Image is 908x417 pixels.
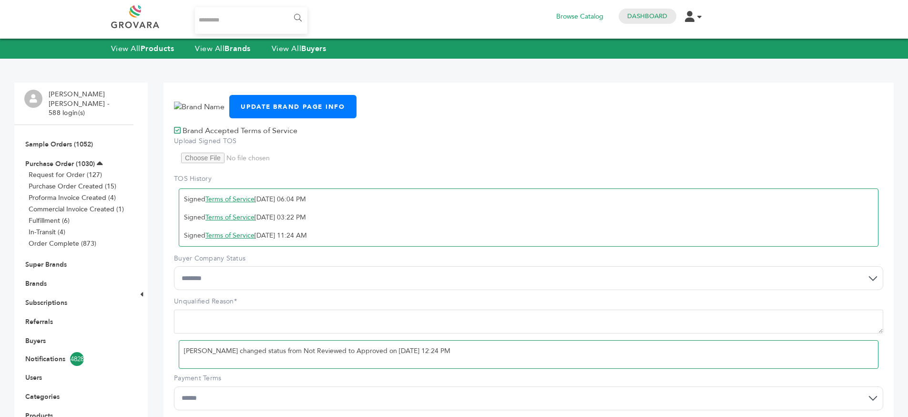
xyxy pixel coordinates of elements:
a: View AllProducts [111,43,174,54]
strong: Products [141,43,174,54]
label: Unqualified Reason* [174,297,883,306]
span: Brand Accepted Terms of Service [183,125,297,136]
label: Buyer Company Status [174,254,883,263]
a: Purchase Order (1030) [25,159,95,168]
a: Sample Orders (1052) [25,140,93,149]
label: Upload Signed TOS [174,136,883,146]
p: Signed [DATE] 03:22 PM [184,212,873,223]
label: TOS History [174,174,883,184]
p: Signed [DATE] 11:24 AM [184,230,873,241]
a: Notifications4828 [25,352,122,366]
a: Brands [25,279,47,288]
strong: Buyers [301,43,326,54]
a: Proforma Invoice Created (4) [29,193,116,202]
img: Brand Name [174,102,224,112]
a: Request for Order (127) [29,170,102,179]
a: Terms of Service [205,231,255,240]
a: Terms of Service [205,195,255,204]
a: In-Transit (4) [29,228,65,237]
a: Users [25,373,42,382]
a: Fulfillment (6) [29,216,70,225]
span: 4828 [70,352,84,366]
a: Commercial Invoice Created (1) [29,205,124,214]
a: View AllBuyers [272,43,326,54]
a: Order Complete (873) [29,239,96,248]
label: Payment Terms [174,374,883,383]
a: Super Brands [25,260,67,269]
a: Terms of Service [205,213,255,222]
p: Signed [DATE] 06:04 PM [184,194,873,205]
a: Subscriptions [25,298,67,307]
a: UPDATE BRAND PAGE INFO [229,95,357,118]
img: profile.png [24,90,42,108]
strong: Brands [224,43,250,54]
a: Purchase Order Created (15) [29,182,116,191]
a: Categories [25,392,60,401]
li: [PERSON_NAME] [PERSON_NAME] - 588 login(s) [49,90,131,118]
a: View AllBrands [195,43,251,54]
a: Referrals [25,317,53,326]
p: [PERSON_NAME] changed status from Not Reviewed to Approved on [DATE] 12:24 PM [184,345,873,357]
a: Dashboard [627,12,667,21]
input: Search... [195,7,308,34]
a: Buyers [25,336,46,345]
a: Browse Catalog [556,11,603,22]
